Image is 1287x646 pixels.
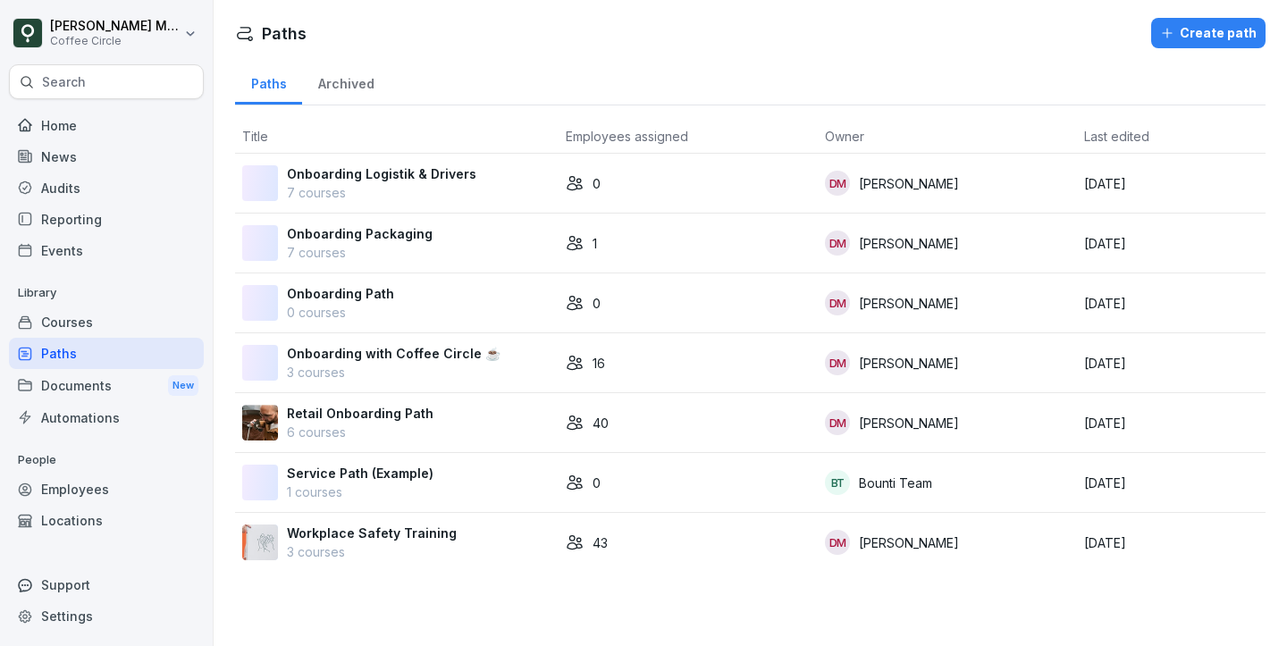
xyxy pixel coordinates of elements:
[825,231,850,256] div: DM
[859,414,959,432] p: [PERSON_NAME]
[50,19,181,34] p: [PERSON_NAME] Moschioni
[287,363,500,382] p: 3 courses
[825,129,864,144] span: Owner
[1160,23,1257,43] div: Create path
[593,354,605,373] p: 16
[287,164,476,183] p: Onboarding Logistik & Drivers
[9,306,204,338] a: Courses
[262,21,307,46] h1: Paths
[859,354,959,373] p: [PERSON_NAME]
[9,569,204,600] div: Support
[9,141,204,172] a: News
[9,235,204,266] a: Events
[859,533,959,552] p: [PERSON_NAME]
[287,183,476,202] p: 7 courses
[287,524,457,542] p: Workplace Safety Training
[593,294,601,313] p: 0
[42,73,86,91] p: Search
[1084,533,1258,552] p: [DATE]
[242,524,278,560] img: mjmr7cot7tr6dkkj7kfi76nq.png
[1084,414,1258,432] p: [DATE]
[9,172,204,204] a: Audits
[287,243,433,262] p: 7 courses
[593,174,601,193] p: 0
[1084,174,1258,193] p: [DATE]
[287,224,433,243] p: Onboarding Packaging
[1084,234,1258,253] p: [DATE]
[9,204,204,235] a: Reporting
[302,59,390,105] a: Archived
[9,369,204,402] div: Documents
[287,303,394,322] p: 0 courses
[9,474,204,505] a: Employees
[859,474,932,492] p: Bounti Team
[825,410,850,435] div: DM
[9,338,204,369] a: Paths
[9,600,204,632] a: Settings
[593,234,597,253] p: 1
[1084,474,1258,492] p: [DATE]
[287,482,433,501] p: 1 courses
[287,542,457,561] p: 3 courses
[242,405,278,440] img: ju69e8q26uxywwrqghxyqon3.png
[1084,129,1149,144] span: Last edited
[859,234,959,253] p: [PERSON_NAME]
[9,110,204,141] a: Home
[859,174,959,193] p: [PERSON_NAME]
[287,464,433,482] p: Service Path (Example)
[287,423,433,441] p: 6 courses
[825,171,850,196] div: DM
[9,446,204,474] p: People
[825,530,850,555] div: DM
[1084,354,1258,373] p: [DATE]
[825,350,850,375] div: DM
[235,59,302,105] a: Paths
[168,375,198,396] div: New
[50,35,181,47] p: Coffee Circle
[287,284,394,303] p: Onboarding Path
[825,290,850,315] div: DM
[593,414,609,432] p: 40
[287,404,433,423] p: Retail Onboarding Path
[593,533,608,552] p: 43
[9,505,204,536] a: Locations
[1151,18,1266,48] button: Create path
[9,369,204,402] a: DocumentsNew
[1084,294,1258,313] p: [DATE]
[242,129,268,144] span: Title
[859,294,959,313] p: [PERSON_NAME]
[287,344,500,363] p: Onboarding with Coffee Circle ☕️
[566,129,688,144] span: Employees assigned
[825,470,850,495] div: BT
[593,474,601,492] p: 0
[9,402,204,433] a: Automations
[9,279,204,307] p: Library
